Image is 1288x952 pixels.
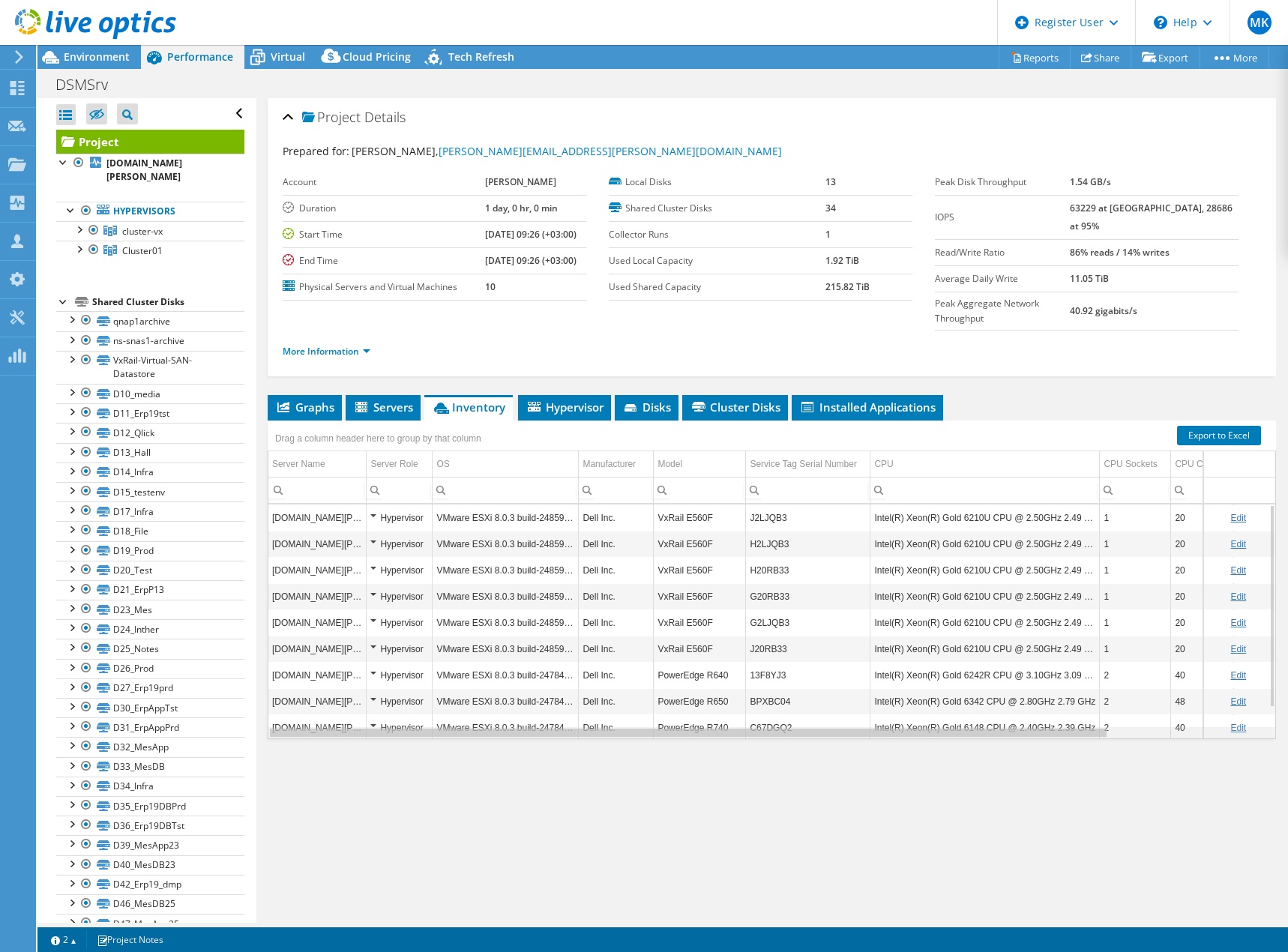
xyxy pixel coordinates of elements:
[1248,10,1272,34] span: MK
[56,221,244,241] a: cluster-vx
[56,639,244,658] a: D25_Notes
[746,662,870,688] td: Column Service Tag Serial Number, Value 13F8YJ3
[1100,583,1171,609] td: Column CPU Sockets, Value 1
[275,400,334,415] span: Graphs
[433,477,579,503] td: Column OS, Filter cell
[352,144,782,158] span: [PERSON_NAME],
[432,400,505,415] span: Inventory
[870,714,1100,741] td: Column CPU, Value Intel(R) Xeon(R) Gold 6148 CPU @ 2.40GHz 2.39 GHz
[654,714,746,741] td: Column Model, Value PowerEdge R740
[370,588,428,606] div: Hypervisor
[746,688,870,714] td: Column Service Tag Serial Number, Value BPXBC04
[1230,539,1246,549] a: Edit
[1131,46,1200,69] a: Export
[433,583,579,609] td: Column OS, Value VMware ESXi 8.0.3 build-24859861
[370,693,428,711] div: Hypervisor
[654,557,746,583] td: Column Model, Value VxRail E560F
[654,531,746,557] td: Column Model, Value VxRail E560F
[268,421,1276,739] div: Data grid
[353,400,413,415] span: Servers
[579,451,654,477] td: Manufacturer Column
[367,557,433,583] td: Column Server Role, Value Hypervisor
[654,583,746,609] td: Column Model, Value VxRail E560F
[268,609,367,636] td: Column Server Name, Value vxrail-04.ad.snellman.fi
[283,253,485,268] label: End Time
[268,714,367,741] td: Column Server Name, Value vmsrv10.ad.snellman.fi
[56,463,244,482] a: D14_Infra
[485,254,577,267] b: [DATE] 09:26 (+03:00)
[370,640,428,658] div: Hypervisor
[268,636,367,662] td: Column Server Name, Value vxrail-03.ad.snellman.fi
[1100,714,1171,741] td: Column CPU Sockets, Value 2
[1177,426,1261,445] a: Export to Excel
[1230,565,1246,576] a: Edit
[579,636,654,662] td: Column Manufacturer, Value Dell Inc.
[367,477,433,503] td: Column Server Role, Filter cell
[268,477,367,503] td: Column Server Name, Filter cell
[654,504,746,531] td: Column Model, Value VxRail E560F
[370,455,418,473] div: Server Role
[56,619,244,639] a: D24_Inther
[56,835,244,855] a: D39_MesApp23
[271,49,305,64] span: Virtual
[56,482,244,501] a: D15_testenv
[268,662,367,688] td: Column Server Name, Value vmsrv11.ad.snellman.fi
[870,557,1100,583] td: Column CPU, Value Intel(R) Xeon(R) Gold 6210U CPU @ 2.50GHz 2.49 GHz
[579,557,654,583] td: Column Manufacturer, Value Dell Inc.
[448,49,514,64] span: Tech Refresh
[56,384,244,403] a: D10_media
[167,49,233,64] span: Performance
[526,400,604,415] span: Hypervisor
[485,202,558,214] b: 1 day, 0 hr, 0 min
[283,227,485,242] label: Start Time
[870,609,1100,636] td: Column CPU, Value Intel(R) Xeon(R) Gold 6210U CPU @ 2.50GHz 2.49 GHz
[283,201,485,216] label: Duration
[436,455,449,473] div: OS
[654,688,746,714] td: Column Model, Value PowerEdge R650
[1171,662,1234,688] td: Column CPU Cores, Value 40
[935,245,1070,260] label: Read/Write Ratio
[56,241,244,260] a: Cluster01
[1154,16,1167,29] svg: \n
[106,157,182,183] b: [DOMAIN_NAME][PERSON_NAME]
[690,400,780,415] span: Cluster Disks
[56,717,244,737] a: D31_ErpAppPrd
[1171,688,1234,714] td: Column CPU Cores, Value 48
[1070,202,1233,232] b: 63229 at [GEOGRAPHIC_DATA], 28686 at 95%
[746,714,870,741] td: Column Service Tag Serial Number, Value C67DGQ2
[56,154,244,187] a: [DOMAIN_NAME][PERSON_NAME]
[746,504,870,531] td: Column Service Tag Serial Number, Value J2LJQB3
[874,455,893,473] div: CPU
[1171,636,1234,662] td: Column CPU Cores, Value 20
[579,531,654,557] td: Column Manufacturer, Value Dell Inc.
[1100,477,1171,503] td: Column CPU Sockets, Filter cell
[56,403,244,423] a: D11_Erp19tst
[49,76,131,93] h1: DSMSrv
[56,443,244,463] a: D13_Hall
[485,228,577,241] b: [DATE] 09:26 (+03:00)
[1100,636,1171,662] td: Column CPU Sockets, Value 1
[1171,531,1234,557] td: Column CPU Cores, Value 20
[870,688,1100,714] td: Column CPU, Value Intel(R) Xeon(R) Gold 6342 CPU @ 2.80GHz 2.79 GHz
[1100,662,1171,688] td: Column CPU Sockets, Value 2
[1171,583,1234,609] td: Column CPU Cores, Value 20
[56,875,244,894] a: D42_Erp19_dmp
[579,662,654,688] td: Column Manufacturer, Value Dell Inc.
[56,737,244,756] a: D32_MesApp
[370,666,428,684] div: Hypervisor
[367,531,433,557] td: Column Server Role, Value Hypervisor
[56,130,244,154] a: Project
[746,451,870,477] td: Service Tag Serial Number Column
[370,509,428,527] div: Hypervisor
[654,477,746,503] td: Column Model, Filter cell
[433,688,579,714] td: Column OS, Value VMware ESXi 8.0.3 build-24784735
[485,175,556,188] b: [PERSON_NAME]
[56,757,244,777] a: D33_MesDB
[370,719,428,737] div: Hypervisor
[433,662,579,688] td: Column OS, Value VMware ESXi 8.0.3 build-24784735
[56,678,244,698] a: D27_Erp19prd
[56,777,244,796] a: D34_Infra
[935,210,1070,225] label: IOPS
[433,504,579,531] td: Column OS, Value VMware ESXi 8.0.3 build-24859861
[56,561,244,580] a: D20_Test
